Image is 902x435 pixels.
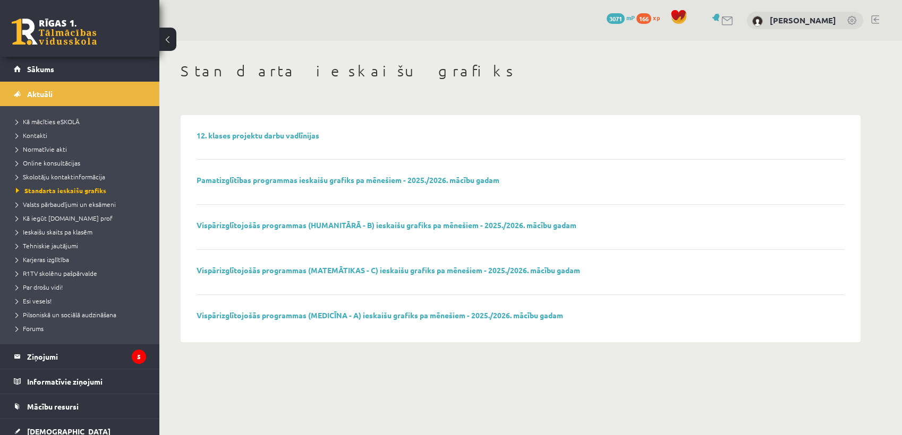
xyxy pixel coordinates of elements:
[16,145,67,153] span: Normatīvie akti
[16,158,149,168] a: Online konsultācijas
[16,227,149,237] a: Ieskaišu skaits pa klasēm
[16,144,149,154] a: Normatīvie akti
[16,255,69,264] span: Karjeras izglītība
[16,172,149,181] a: Skolotāju kontaktinformācija
[636,13,651,24] span: 166
[16,117,149,126] a: Kā mācīties eSKOLĀ
[16,255,149,264] a: Karjeras izglītība
[16,324,44,333] span: Forums
[181,62,861,80] h1: Standarta ieskaišu grafiks
[16,324,149,333] a: Forums
[16,268,149,278] a: R1TV skolēnu pašpārvalde
[16,296,149,306] a: Esi vesels!
[27,402,79,411] span: Mācību resursi
[16,186,106,195] span: Standarta ieskaišu grafiks
[16,282,149,292] a: Par drošu vidi!
[16,213,149,223] a: Kā iegūt [DOMAIN_NAME] prof
[16,283,63,291] span: Par drošu vidi!
[27,369,146,394] legend: Informatīvie ziņojumi
[27,344,146,369] legend: Ziņojumi
[12,19,97,45] a: Rīgas 1. Tālmācības vidusskola
[16,228,92,236] span: Ieskaišu skaits pa klasēm
[636,13,665,22] a: 166 xp
[14,82,146,106] a: Aktuāli
[197,220,576,230] a: Vispārizglītojošās programmas (HUMANITĀRĀ - B) ieskaišu grafiks pa mēnešiem - 2025./2026. mācību ...
[197,310,563,320] a: Vispārizglītojošās programmas (MEDICĪNA - A) ieskaišu grafiks pa mēnešiem - 2025./2026. mācību gadam
[132,350,146,364] i: 5
[16,199,149,209] a: Valsts pārbaudījumi un eksāmeni
[16,310,149,319] a: Pilsoniskā un sociālā audzināšana
[607,13,635,22] a: 3071 mP
[16,186,149,195] a: Standarta ieskaišu grafiks
[16,117,80,126] span: Kā mācīties eSKOLĀ
[14,394,146,419] a: Mācību resursi
[653,13,660,22] span: xp
[16,214,113,222] span: Kā iegūt [DOMAIN_NAME] prof
[16,269,97,277] span: R1TV skolēnu pašpārvalde
[16,200,116,208] span: Valsts pārbaudījumi un eksāmeni
[752,16,763,27] img: Ieva Bringina
[16,130,149,140] a: Kontakti
[197,130,319,140] a: 12. klases projektu darbu vadlīnijas
[626,13,635,22] span: mP
[16,297,52,305] span: Esi vesels!
[14,57,146,81] a: Sākums
[197,265,580,275] a: Vispārizglītojošās programmas (MATEMĀTIKAS - C) ieskaišu grafiks pa mēnešiem - 2025./2026. mācību...
[27,89,53,99] span: Aktuāli
[770,15,836,25] a: [PERSON_NAME]
[16,159,80,167] span: Online konsultācijas
[16,172,105,181] span: Skolotāju kontaktinformācija
[197,175,499,185] a: Pamatizglītības programmas ieskaišu grafiks pa mēnešiem - 2025./2026. mācību gadam
[27,64,54,74] span: Sākums
[16,310,116,319] span: Pilsoniskā un sociālā audzināšana
[16,241,78,250] span: Tehniskie jautājumi
[16,241,149,250] a: Tehniskie jautājumi
[16,131,47,140] span: Kontakti
[14,344,146,369] a: Ziņojumi5
[14,369,146,394] a: Informatīvie ziņojumi
[607,13,625,24] span: 3071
